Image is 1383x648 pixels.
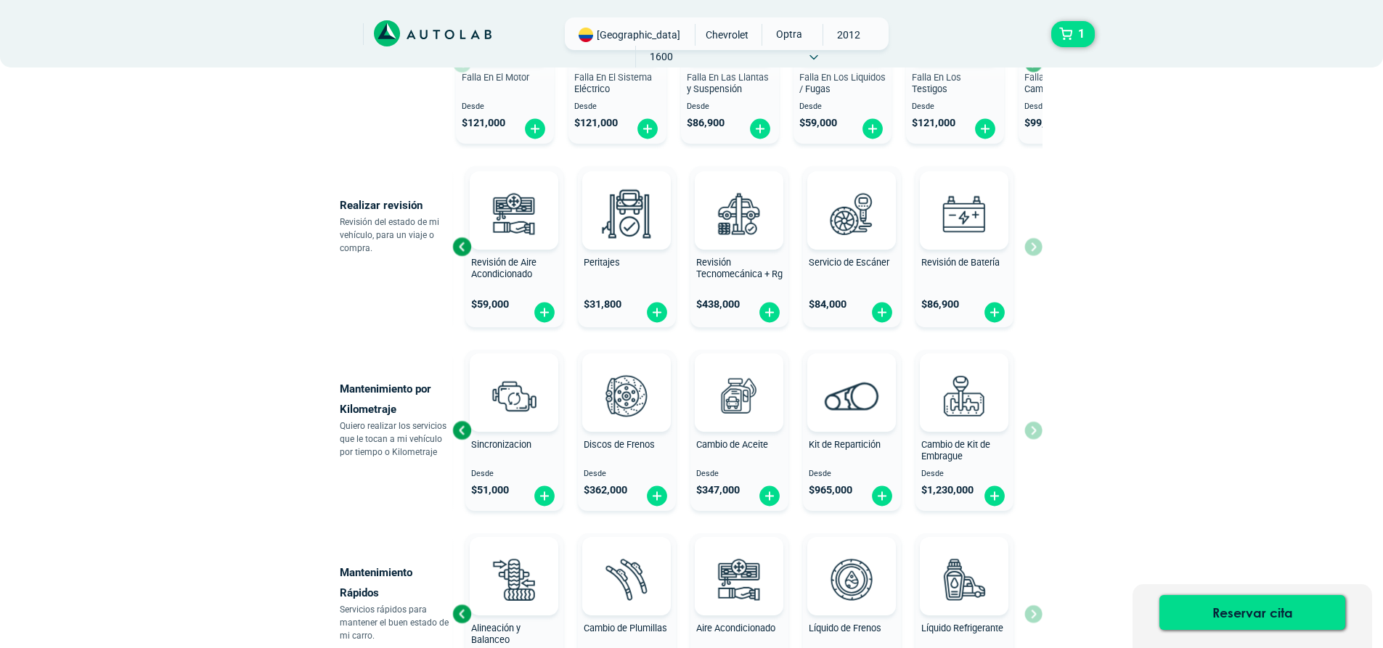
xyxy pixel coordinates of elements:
[809,298,846,311] span: $ 84,000
[462,102,548,112] span: Desde
[340,195,452,216] p: Realizar revisión
[340,379,452,419] p: Mantenimiento por Kilometraje
[696,469,783,479] span: Desde
[471,484,509,496] span: $ 51,000
[809,439,881,450] span: Kit de Repartición
[465,166,563,327] button: Revisión de Aire Acondicionado $59,000
[820,181,884,245] img: escaner-v3.svg
[645,485,669,507] img: fi_plus-circle2.svg
[921,469,1008,479] span: Desde
[915,166,1013,327] button: Revisión de Batería $86,900
[482,181,546,245] img: aire_acondicionado-v3.svg
[803,350,901,511] button: Kit de Repartición Desde $965,000
[584,623,667,633] span: Cambio de Plumillas
[942,174,986,218] img: AD0BCuuxAAAAAElFTkSuQmCC
[533,301,556,324] img: fi_plus-circle2.svg
[1024,117,1062,129] span: $ 99,000
[687,117,725,129] span: $ 86,900
[803,166,901,327] button: Servicio de Escáner $84,000
[809,623,881,633] span: Líquido de Frenos
[942,356,986,400] img: AD0BCuuxAAAAAElFTkSuQmCC
[462,72,529,83] span: Falla En El Motor
[584,469,670,479] span: Desde
[645,301,669,324] img: fi_plus-circle2.svg
[471,623,521,646] span: Alineación y Balanceo
[340,603,452,642] p: Servicios rápidos para mantener el buen estado de mi carro.
[870,485,894,507] img: fi_plus-circle2.svg
[595,364,658,427] img: frenos2-v3.svg
[595,547,658,611] img: plumillas-v3.svg
[1024,72,1101,95] span: Falla En La Caja de Cambio
[533,485,556,507] img: fi_plus-circle2.svg
[696,623,775,633] span: Aire Acondicionado
[1159,595,1345,630] button: Reservar cita
[912,102,998,112] span: Desde
[825,382,879,410] img: correa_de_reparticion-v3.svg
[574,72,652,95] span: Falla En El Sistema Eléctrico
[471,439,531,450] span: Sincronizacion
[471,257,537,280] span: Revisión de Aire Acondicionado
[482,547,546,611] img: alineacion_y_balanceo-v3.svg
[921,298,959,311] span: $ 86,900
[758,485,781,507] img: fi_plus-circle2.svg
[636,118,659,140] img: fi_plus-circle2.svg
[492,174,536,218] img: AD0BCuuxAAAAAElFTkSuQmCC
[687,102,773,112] span: Desde
[758,301,781,324] img: fi_plus-circle2.svg
[584,439,655,450] span: Discos de Frenos
[921,484,974,496] span: $ 1,230,000
[451,603,473,625] div: Previous slide
[707,547,771,611] img: aire_acondicionado-v3.svg
[465,350,563,511] button: Sincronizacion Desde $51,000
[605,174,648,218] img: AD0BCuuxAAAAAElFTkSuQmCC
[762,24,814,44] span: OPTRA
[471,469,558,479] span: Desde
[915,350,1013,511] button: Cambio de Kit de Embrague Desde $1,230,000
[830,174,873,218] img: AD0BCuuxAAAAAElFTkSuQmCC
[861,118,884,140] img: fi_plus-circle2.svg
[492,356,536,400] img: AD0BCuuxAAAAAElFTkSuQmCC
[340,419,452,459] p: Quiero realizar los servicios que le tocan a mi vehículo por tiempo o Kilometraje
[809,257,889,268] span: Servicio de Escáner
[870,301,894,324] img: fi_plus-circle2.svg
[605,356,648,400] img: AD0BCuuxAAAAAElFTkSuQmCC
[912,117,955,129] span: $ 121,000
[707,181,771,245] img: revision_tecno_mecanica-v3.svg
[748,118,772,140] img: fi_plus-circle2.svg
[1024,102,1111,112] span: Desde
[696,484,740,496] span: $ 347,000
[340,562,452,603] p: Mantenimiento Rápidos
[340,216,452,255] p: Revisión del estado de mi vehículo, para un viaje o compra.
[574,102,661,112] span: Desde
[584,484,627,496] span: $ 362,000
[687,72,769,95] span: Falla En Las Llantas y Suspensión
[690,166,788,327] button: Revisión Tecnomecánica + Rg $438,000
[717,540,761,583] img: AD0BCuuxAAAAAElFTkSuQmCC
[717,356,761,400] img: AD0BCuuxAAAAAElFTkSuQmCC
[932,181,996,245] img: cambio_bateria-v3.svg
[574,117,618,129] span: $ 121,000
[921,439,990,462] span: Cambio de Kit de Embrague
[492,540,536,583] img: AD0BCuuxAAAAAElFTkSuQmCC
[921,257,1000,268] span: Revisión de Batería
[717,174,761,218] img: AD0BCuuxAAAAAElFTkSuQmCC
[451,236,473,258] div: Previous slide
[921,623,1003,633] span: Líquido Refrigerante
[462,117,505,129] span: $ 121,000
[1074,22,1088,46] span: 1
[584,257,620,268] span: Peritajes
[696,257,783,280] span: Revisión Tecnomecánica + Rg
[482,364,546,427] img: sincronizacion-v3.svg
[809,469,895,479] span: Desde
[983,301,1006,324] img: fi_plus-circle2.svg
[696,439,768,450] span: Cambio de Aceite
[584,298,621,311] span: $ 31,800
[701,24,753,46] span: CHEVROLET
[799,117,837,129] span: $ 59,000
[1051,21,1095,47] button: 1
[799,102,886,112] span: Desde
[471,298,509,311] span: $ 59,000
[912,72,961,95] span: Falla En Los Testigos
[595,181,658,245] img: peritaje-v3.svg
[932,547,996,611] img: liquido_refrigerante-v3.svg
